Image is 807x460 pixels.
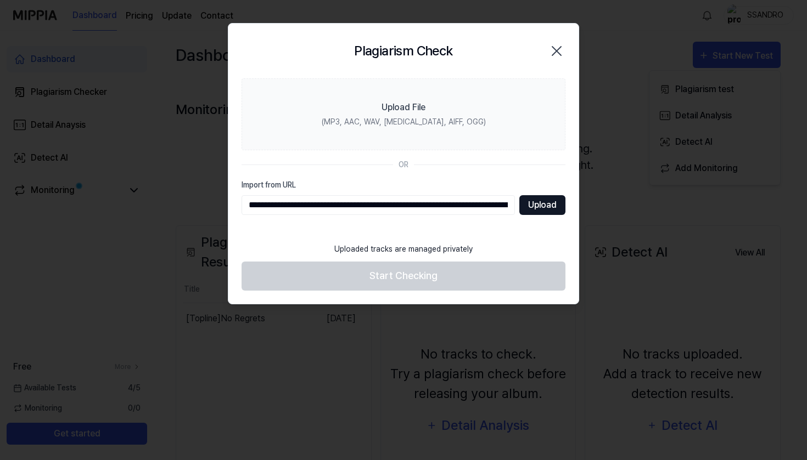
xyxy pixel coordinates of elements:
div: (MP3, AAC, WAV, [MEDICAL_DATA], AIFF, OGG) [322,116,486,128]
div: Upload File [382,101,425,114]
div: Uploaded tracks are managed privately [328,237,479,262]
h2: Plagiarism Check [354,41,452,61]
label: Import from URL [242,179,565,191]
div: OR [399,159,408,171]
button: Upload [519,195,565,215]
